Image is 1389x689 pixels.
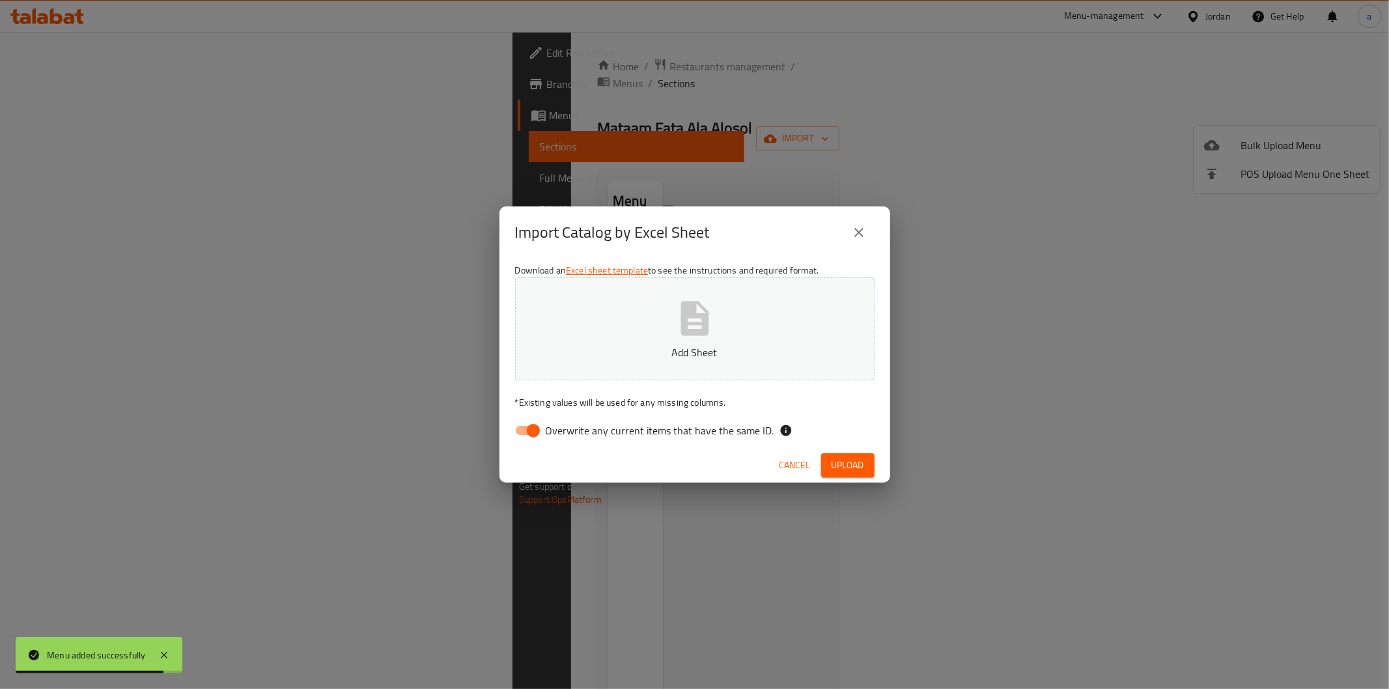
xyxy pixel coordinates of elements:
[779,457,811,473] span: Cancel
[535,344,854,360] p: Add Sheet
[515,222,710,243] h2: Import Catalog by Excel Sheet
[832,457,864,473] span: Upload
[779,424,793,437] svg: If the overwrite option isn't selected, then the items that match an existing ID will be ignored ...
[515,277,875,380] button: Add Sheet
[843,217,875,248] button: close
[774,453,816,477] button: Cancel
[566,262,648,279] a: Excel sheet template
[47,648,146,662] div: Menu added successfully
[821,453,875,477] button: Upload
[546,423,774,438] span: Overwrite any current items that have the same ID.
[515,396,875,409] p: Existing values will be used for any missing columns.
[499,259,890,447] div: Download an to see the instructions and required format.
